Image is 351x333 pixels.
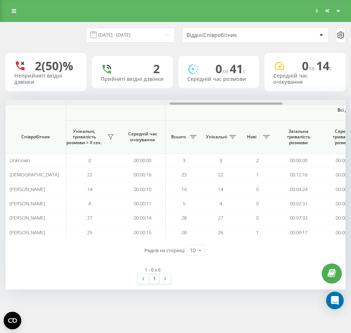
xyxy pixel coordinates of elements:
a: 1 [149,274,160,284]
span: 0 [256,186,259,192]
span: [DEMOGRAPHIC_DATA] [10,171,59,178]
span: 0 [256,214,259,221]
span: 1 [256,171,259,178]
div: Середній час очікування [273,73,337,85]
td: 00:07:33 [276,211,321,225]
td: 00:00:00 [276,153,321,168]
span: 3 [219,157,222,164]
span: 22 [218,171,223,178]
div: 2 [153,62,160,76]
span: 14 [218,186,223,192]
td: 00:00:00 [120,153,166,168]
span: 27 [87,214,92,221]
span: Загальна тривалість розмови [281,128,316,146]
span: 25 [87,229,92,236]
span: 3 [183,157,185,164]
span: Рядків на сторінці [144,247,185,254]
span: 14 [87,186,92,192]
span: [PERSON_NAME] [10,186,45,192]
span: 4 [88,200,91,207]
span: Співробітник [12,134,59,140]
span: 0 [256,200,259,207]
span: Unknown [10,157,30,164]
td: 00:02:31 [276,197,321,211]
span: 0 [215,61,230,76]
td: 00:04:24 [276,182,321,197]
span: 22 [87,171,92,178]
td: 00:12:16 [276,168,321,182]
span: 28 [181,229,186,236]
span: 23 [181,171,186,178]
span: 14 [181,186,186,192]
div: Середній час розмови [187,76,251,82]
span: 14 [316,58,332,74]
span: хв [308,64,316,72]
span: 26 [218,229,223,236]
span: 5 [183,200,185,207]
div: 1 - 6 з 6 [145,266,160,273]
span: Унікальні [206,134,227,140]
span: 0 [88,157,91,164]
td: 00:00:10 [120,182,166,197]
span: Нові [243,134,261,140]
span: [PERSON_NAME] [10,229,45,236]
span: 4 [219,200,222,207]
span: [PERSON_NAME] [10,214,45,221]
td: 00:00:15 [120,225,166,239]
span: 41 [230,61,246,76]
span: 1 [256,229,259,236]
span: 2 [256,157,259,164]
button: Open CMP widget [4,312,21,329]
span: хв [222,67,230,75]
td: 00:00:16 [120,168,166,182]
span: 27 [218,214,223,221]
span: 28 [181,214,186,221]
div: Відділ/Співробітник [186,32,274,38]
td: 00:09:17 [276,225,321,239]
div: 2 (50)% [35,59,73,73]
span: Середній час очікування [125,131,160,142]
span: c [243,67,246,75]
span: c [329,64,332,72]
span: 0 [302,58,316,74]
div: Неприйняті вхідні дзвінки [14,73,78,85]
td: 00:00:14 [120,211,166,225]
span: Унікальні, тривалість розмови > Х сек. [63,128,105,146]
div: Open Intercom Messenger [326,292,344,309]
span: Всього [169,134,188,140]
div: 10 [190,247,196,254]
div: Прийняті вхідні дзвінки [101,76,164,82]
td: 00:00:11 [120,197,166,211]
span: [PERSON_NAME] [10,200,45,207]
